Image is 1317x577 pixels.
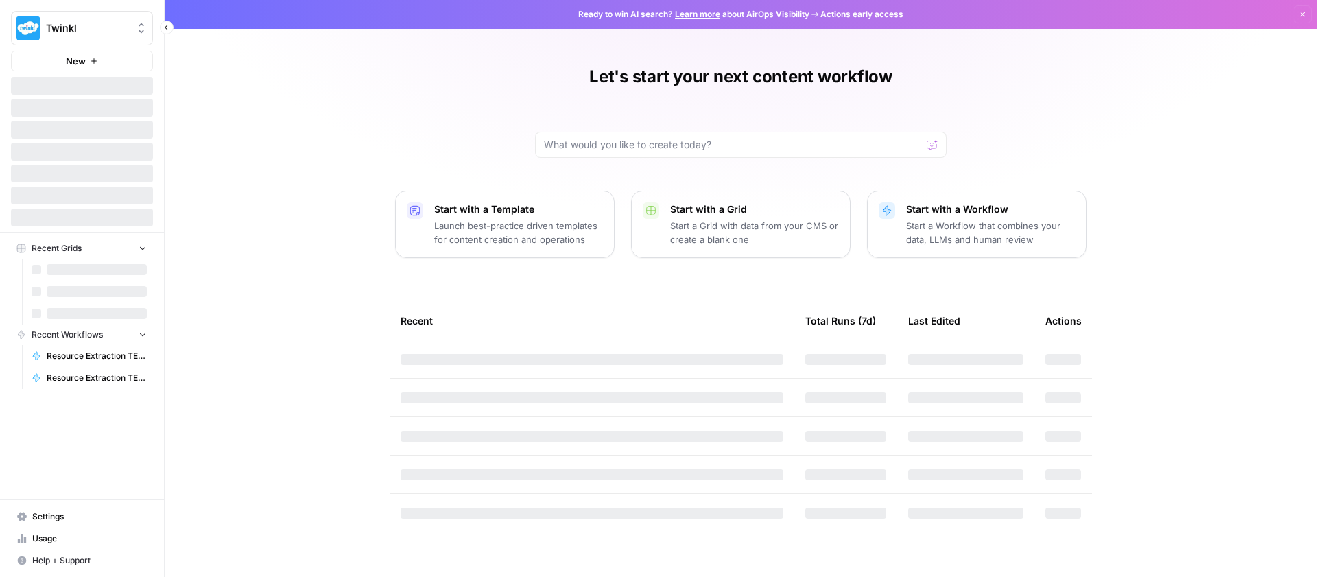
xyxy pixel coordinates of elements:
[906,219,1075,246] p: Start a Workflow that combines your data, LLMs and human review
[434,202,603,216] p: Start with a Template
[867,191,1087,258] button: Start with a WorkflowStart a Workflow that combines your data, LLMs and human review
[66,54,86,68] span: New
[32,242,82,255] span: Recent Grids
[401,302,783,340] div: Recent
[32,532,147,545] span: Usage
[32,554,147,567] span: Help + Support
[25,345,153,367] a: Resource Extraction TEST
[11,325,153,345] button: Recent Workflows
[908,302,960,340] div: Last Edited
[906,202,1075,216] p: Start with a Workflow
[395,191,615,258] button: Start with a TemplateLaunch best-practice driven templates for content creation and operations
[805,302,876,340] div: Total Runs (7d)
[631,191,851,258] button: Start with a GridStart a Grid with data from your CMS or create a blank one
[578,8,809,21] span: Ready to win AI search? about AirOps Visibility
[589,66,892,88] h1: Let's start your next content workflow
[32,329,103,341] span: Recent Workflows
[544,138,921,152] input: What would you like to create today?
[11,550,153,572] button: Help + Support
[11,528,153,550] a: Usage
[11,11,153,45] button: Workspace: Twinkl
[32,510,147,523] span: Settings
[670,202,839,216] p: Start with a Grid
[47,350,147,362] span: Resource Extraction TEST
[820,8,903,21] span: Actions early access
[46,21,129,35] span: Twinkl
[11,506,153,528] a: Settings
[11,238,153,259] button: Recent Grids
[47,372,147,384] span: Resource Extraction TEST - [PERSON_NAME]
[11,51,153,71] button: New
[16,16,40,40] img: Twinkl Logo
[670,219,839,246] p: Start a Grid with data from your CMS or create a blank one
[434,219,603,246] p: Launch best-practice driven templates for content creation and operations
[25,367,153,389] a: Resource Extraction TEST - [PERSON_NAME]
[675,9,720,19] a: Learn more
[1045,302,1082,340] div: Actions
